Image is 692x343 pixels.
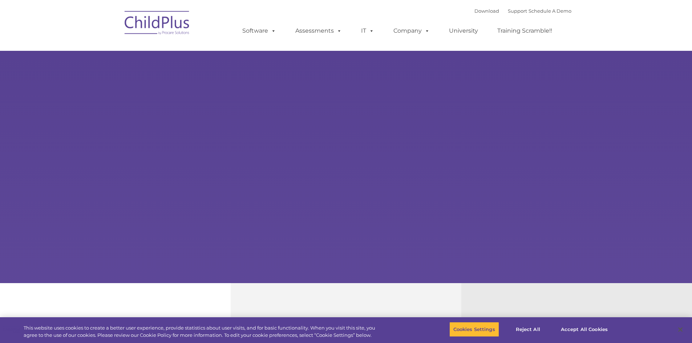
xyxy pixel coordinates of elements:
button: Close [672,322,688,338]
a: Support [508,8,527,14]
a: Training Scramble!! [490,24,559,38]
a: IT [354,24,381,38]
a: Assessments [288,24,349,38]
a: Company [386,24,437,38]
font: | [474,8,571,14]
div: This website uses cookies to create a better user experience, provide statistics about user visit... [24,324,381,339]
button: Cookies Settings [449,322,499,337]
a: Software [235,24,283,38]
button: Reject All [505,322,551,337]
img: ChildPlus by Procare Solutions [121,6,194,42]
a: Schedule A Demo [529,8,571,14]
a: University [442,24,485,38]
button: Accept All Cookies [557,322,612,337]
a: Download [474,8,499,14]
